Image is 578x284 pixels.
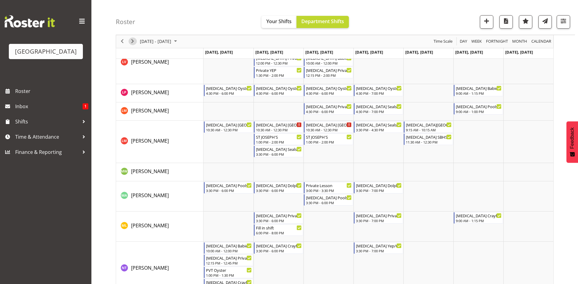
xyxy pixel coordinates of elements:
[306,127,352,132] div: 10:30 AM - 12:30 PM
[471,38,482,45] span: Week
[256,230,302,235] div: 6:00 PM - 8:00 PM
[256,91,302,96] div: 4:30 PM - 6:00 PM
[456,91,502,96] div: 9:00 AM - 1:15 PM
[131,222,169,229] span: [PERSON_NAME]
[139,38,172,45] span: [DATE] - [DATE]
[15,132,79,141] span: Time & Attendance
[131,89,169,96] a: [PERSON_NAME]
[306,109,352,114] div: 4:30 PM - 6:00 PM
[256,243,302,249] div: [MEDICAL_DATA] Crayfish
[470,38,483,45] button: Timeline Week
[456,85,502,91] div: [MEDICAL_DATA] Babies/Oysters
[256,85,302,91] div: [MEDICAL_DATA] Oysters
[254,67,303,78] div: Lara Von Fintel"s event - Private YEP Begin From Tuesday, August 12, 2025 at 1:30:00 PM GMT+12:00...
[356,248,402,253] div: 3:30 PM - 7:00 PM
[356,188,402,193] div: 3:30 PM - 7:00 PM
[256,146,302,152] div: [MEDICAL_DATA] Seals/Sea Lions
[406,134,452,140] div: [MEDICAL_DATA] SBHS (boys)
[15,47,77,56] div: [GEOGRAPHIC_DATA]
[256,61,302,66] div: 12:00 PM - 12:30 PM
[511,38,528,45] button: Timeline Month
[454,103,503,115] div: Lily McDowall"s event - T3 Poolside Begin From Saturday, August 16, 2025 at 9:00:00 AM GMT+12:00 ...
[456,109,502,114] div: 9:00 AM - 1:00 PM
[131,107,169,114] a: [PERSON_NAME]
[356,91,402,96] div: 4:30 PM - 7:00 PM
[356,127,402,132] div: 3:30 PM - 4:30 PM
[256,73,302,78] div: 1:30 PM - 2:00 PM
[116,163,204,181] td: Madison Wills resource
[205,49,233,55] span: [DATE], [DATE]
[204,254,253,266] div: Nakita Tuuta"s event - T3 Privates Begin From Monday, August 11, 2025 at 12:15:00 PM GMT+12:00 En...
[206,243,252,249] div: [MEDICAL_DATA] Babies
[118,38,126,45] button: Previous
[301,18,344,25] span: Department Shifts
[456,212,502,218] div: [MEDICAL_DATA] Crayfish/pvt
[206,188,252,193] div: 3:30 PM - 6:00 PM
[206,85,252,91] div: [MEDICAL_DATA] Oysters
[256,218,302,223] div: 3:30 PM - 6:00 PM
[206,182,252,188] div: [MEDICAL_DATA] Poolside
[406,127,452,132] div: 9:15 AM - 10:15 AM
[305,49,333,55] span: [DATE], [DATE]
[256,67,302,73] div: Private YEP
[131,168,169,175] span: [PERSON_NAME]
[206,91,252,96] div: 4:30 PM - 6:00 PM
[256,188,302,193] div: 3:30 PM - 6:00 PM
[129,38,137,45] button: Next
[255,49,283,55] span: [DATE], [DATE]
[485,38,509,45] span: Fortnight
[206,273,252,278] div: 1:00 PM - 1:30 PM
[355,49,383,55] span: [DATE], [DATE]
[131,137,169,144] a: [PERSON_NAME]
[354,103,403,115] div: Lily McDowall"s event - T3 Seals/Sea Lions Begin From Thursday, August 14, 2025 at 4:30:00 PM GMT...
[256,152,302,157] div: 3:30 PM - 6:00 PM
[304,67,353,78] div: Lara Von Fintel"s event - T3 Privates Begin From Wednesday, August 13, 2025 at 12:15:00 PM GMT+12...
[116,84,204,102] td: Libby Pawley resource
[304,55,353,66] div: Lara Von Fintel"s event - T3 Babies Begin From Wednesday, August 13, 2025 at 10:00:00 AM GMT+12:0...
[306,73,352,78] div: 12:15 PM - 2:00 PM
[254,133,303,145] div: Loralye McLean"s event - ST JOSEPH'S Begin From Tuesday, August 12, 2025 at 1:00:00 PM GMT+12:00 ...
[256,212,302,218] div: [MEDICAL_DATA] Privates
[116,42,204,84] td: Lara Von Fintel resource
[356,109,402,114] div: 4:30 PM - 7:00 PM
[519,15,532,29] button: Highlight an important date within the roster.
[131,192,169,199] a: [PERSON_NAME]
[306,188,352,193] div: 3:00 PM - 3:30 PM
[512,38,528,45] span: Month
[456,218,502,223] div: 9:00 AM - 1:15 PM
[139,38,180,45] button: August 2025
[354,121,403,133] div: Loralye McLean"s event - T3 Seals Begin From Thursday, August 14, 2025 at 3:30:00 PM GMT+12:00 En...
[404,133,453,145] div: Loralye McLean"s event - T3 SBHS (boys) Begin From Friday, August 15, 2025 at 11:30:00 AM GMT+12:...
[116,181,204,211] td: Maree Ayto resource
[127,35,138,48] div: next period
[505,49,533,55] span: [DATE], [DATE]
[131,58,169,66] a: [PERSON_NAME]
[266,18,292,25] span: Your Shifts
[306,103,352,109] div: [MEDICAL_DATA] Privates
[206,122,252,128] div: [MEDICAL_DATA] [GEOGRAPHIC_DATA]
[256,140,302,144] div: 1:00 PM - 2:00 PM
[296,16,349,28] button: Department Shifts
[131,264,169,271] span: [PERSON_NAME]
[304,121,353,133] div: Loralye McLean"s event - T3 ST PATRICKS SCHOOL Begin From Wednesday, August 13, 2025 at 10:30:00 ...
[304,85,353,96] div: Libby Pawley"s event - T3 Oysters Begin From Wednesday, August 13, 2025 at 4:30:00 PM GMT+12:00 E...
[569,127,575,149] span: Feedback
[304,182,353,193] div: Maree Ayto"s event - Private Lesson Begin From Wednesday, August 13, 2025 at 3:00:00 PM GMT+12:00...
[557,15,570,29] button: Filter Shifts
[538,15,552,29] button: Send a list of all shifts for the selected filtered period to all rostered employees.
[306,61,352,66] div: 10:00 AM - 12:00 PM
[306,200,352,205] div: 3:30 PM - 6:00 PM
[261,16,296,28] button: Your Shifts
[406,122,452,128] div: [MEDICAL_DATA][GEOGRAPHIC_DATA]
[254,55,303,66] div: Lara Von Fintel"s event - T3 Private Squids Begin From Tuesday, August 12, 2025 at 12:00:00 PM GM...
[117,35,127,48] div: previous period
[454,85,503,96] div: Libby Pawley"s event - T3 Babies/Oysters Begin From Saturday, August 16, 2025 at 9:00:00 AM GMT+1...
[204,182,253,193] div: Maree Ayto"s event - T3 Poolside Begin From Monday, August 11, 2025 at 3:30:00 PM GMT+12:00 Ends ...
[306,85,352,91] div: [MEDICAL_DATA] Oysters
[15,102,83,111] span: Inbox
[406,140,452,144] div: 11:30 AM - 12:30 PM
